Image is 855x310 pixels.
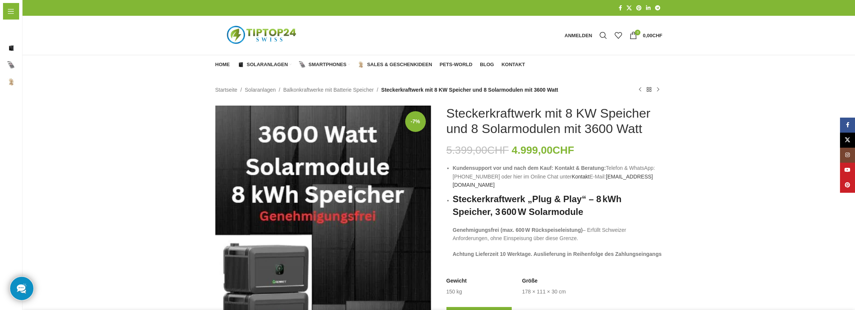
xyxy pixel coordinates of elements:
[644,3,653,13] a: LinkedIn Social Link
[8,61,15,69] img: Smartphones
[299,57,350,72] a: Smartphones
[512,144,574,156] bdi: 4.999,00
[840,178,855,193] a: Pinterest Social Link
[502,57,525,72] a: Kontakt
[453,165,553,171] strong: Kundensupport vor und nach dem Kauf:
[8,24,22,38] span: Home
[616,3,624,13] a: Facebook Social Link
[652,33,663,38] span: CHF
[487,144,509,156] span: CHF
[358,57,432,72] a: Sales & Geschenkideen
[367,62,432,68] span: Sales & Geschenkideen
[634,3,644,13] a: Pinterest Social Link
[653,3,663,13] a: Telegram Social Link
[381,86,558,94] span: Steckerkraftwerk mit 8 KW Speicher und 8 Solarmodulen mit 3600 Watt
[446,277,663,296] table: Produktdetails
[8,126,27,139] span: Kontakt
[840,148,855,163] a: Instagram Social Link
[561,28,596,43] a: Anmelden
[358,61,364,68] img: Sales & Geschenkideen
[480,62,494,68] span: Blog
[446,144,509,156] bdi: 5.399,00
[565,33,592,38] span: Anmelden
[283,86,374,94] a: Balkonkraftwerke mit Batterie Speicher
[572,174,589,180] a: Kontakt
[19,58,52,72] span: Smartphones
[245,86,276,94] a: Solaranlagen
[840,163,855,178] a: YouTube Social Link
[635,30,640,35] span: 0
[480,57,494,72] a: Blog
[446,106,663,136] h1: Steckerkraftwerk mit 8 KW Speicher und 8 Solarmodulen mit 3600 Watt
[215,57,230,72] a: Home
[453,193,663,218] h2: Steckerkraftwerk „Plug & Play“ – 8 kWh Speicher, 3 600 W Solarmodule
[237,61,244,68] img: Solaranlagen
[555,165,606,171] strong: Kontakt & Beratung:
[624,3,634,13] a: X Social Link
[19,41,52,55] span: Solaranlagen
[8,78,15,86] img: Sales & Geschenkideen
[8,44,15,52] img: Solaranlagen
[215,86,558,94] nav: Breadcrumb
[553,144,574,156] span: CHF
[299,61,306,68] img: Smartphones
[453,251,662,257] strong: Achtung Lieferzeit 10 Werktage. Auslieferung in Reihenfolge des Zahlungseingangs
[453,226,663,243] p: – Erfüllt Schweizer Anforderungen, ohne Einspeisung über diese Grenze.
[237,57,292,72] a: Solaranlagen
[215,86,237,94] a: Startseite
[446,277,467,285] span: Gewicht
[440,57,472,72] a: Pets-World
[840,118,855,133] a: Facebook Social Link
[215,62,230,68] span: Home
[502,62,525,68] span: Kontakt
[654,85,663,94] a: Nächstes Produkt
[308,62,346,68] span: Smartphones
[8,92,35,106] span: Pets-World
[18,7,32,15] span: Menü
[247,62,288,68] span: Solaranlagen
[8,109,19,122] span: Blog
[453,174,653,188] a: [EMAIL_ADDRESS][DOMAIN_NAME]
[840,133,855,148] a: X Social Link
[453,227,583,233] strong: Genehmigungsfrei (max. 600 W Rückspeiseleistung)
[596,28,611,43] a: Suche
[453,164,663,189] li: Telefon & WhatsApp: [PHONE_NUMBER] oder hier im Online Chat unter E-Mail:
[611,28,626,43] div: Meine Wunschliste
[19,75,78,89] span: Sales & Geschenkideen
[522,288,566,296] td: 178 × 111 × 30 cm
[636,85,645,94] a: Vorheriges Produkt
[405,111,426,132] span: -7%
[643,33,662,38] bdi: 0,00
[440,62,472,68] span: Pets-World
[522,277,538,285] span: Größe
[212,57,529,72] div: Hauptnavigation
[626,28,666,43] a: 0 0,00CHF
[446,288,462,296] td: 150 kg
[215,32,309,38] a: Logo der Website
